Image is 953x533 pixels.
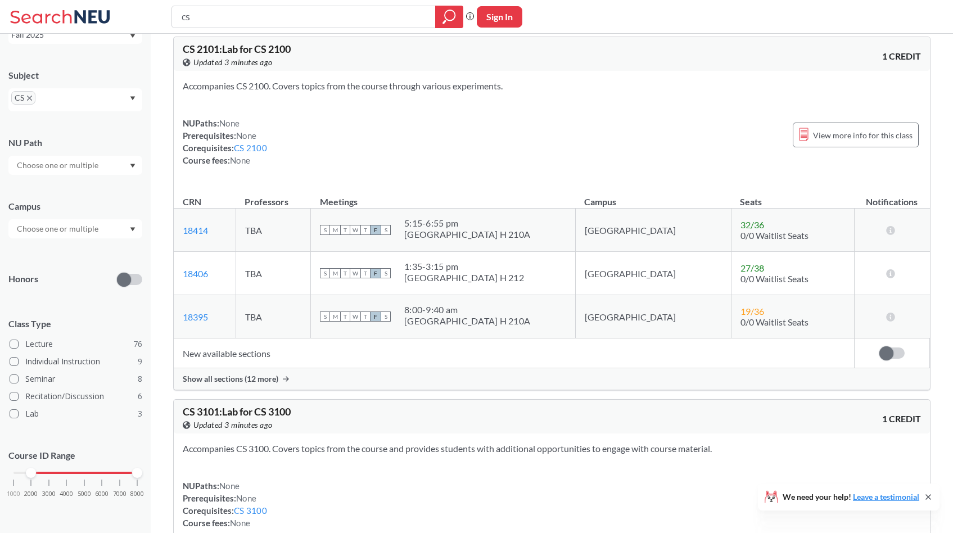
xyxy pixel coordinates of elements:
[575,295,731,338] td: [GEOGRAPHIC_DATA]
[219,481,240,491] span: None
[435,6,463,28] div: magnifying glass
[138,408,142,420] span: 3
[371,268,381,278] span: F
[10,389,142,404] label: Recitation/Discussion
[11,222,106,236] input: Choose one or multiple
[219,118,240,128] span: None
[95,491,109,497] span: 6000
[8,273,38,286] p: Honors
[575,184,731,209] th: Campus
[330,311,340,322] span: M
[8,219,142,238] div: Dropdown arrow
[8,200,142,213] div: Campus
[740,219,764,230] span: 32 / 36
[8,26,142,44] div: Fall 2025Dropdown arrow
[133,338,142,350] span: 76
[740,263,764,273] span: 27 / 38
[138,390,142,403] span: 6
[8,156,142,175] div: Dropdown arrow
[130,34,136,38] svg: Dropdown arrow
[813,128,913,142] span: View more info for this class
[138,355,142,368] span: 9
[320,225,330,235] span: S
[350,311,360,322] span: W
[360,225,371,235] span: T
[350,225,360,235] span: W
[183,225,208,236] a: 18414
[11,29,129,41] div: Fall 2025
[8,449,142,462] p: Course ID Range
[381,268,391,278] span: S
[130,491,144,497] span: 8000
[183,80,921,92] section: Accompanies CS 2100. Covers topics from the course through various experiments.
[42,491,56,497] span: 3000
[236,130,256,141] span: None
[404,315,530,327] div: [GEOGRAPHIC_DATA] H 210A
[340,311,350,322] span: T
[230,518,250,528] span: None
[330,268,340,278] span: M
[320,268,330,278] span: S
[236,209,311,252] td: TBA
[11,91,35,105] span: CSX to remove pill
[853,492,919,502] a: Leave a testimonial
[404,229,530,240] div: [GEOGRAPHIC_DATA] H 210A
[404,304,530,315] div: 8:00 - 9:40 am
[7,491,20,497] span: 1000
[311,184,576,209] th: Meetings
[230,155,250,165] span: None
[854,184,929,209] th: Notifications
[10,337,142,351] label: Lecture
[24,491,38,497] span: 2000
[477,6,522,28] button: Sign In
[78,491,91,497] span: 5000
[130,227,136,232] svg: Dropdown arrow
[360,268,371,278] span: T
[882,413,921,425] span: 1 CREDIT
[234,505,267,516] a: CS 3100
[138,373,142,385] span: 8
[404,218,530,229] div: 5:15 - 6:55 pm
[381,225,391,235] span: S
[404,272,524,283] div: [GEOGRAPHIC_DATA] H 212
[180,7,427,26] input: Class, professor, course number, "phrase"
[236,295,311,338] td: TBA
[404,261,524,272] div: 1:35 - 3:15 pm
[183,405,291,418] span: CS 3101 : Lab for CS 3100
[183,311,208,322] a: 18395
[740,230,809,241] span: 0/0 Waitlist Seats
[183,43,291,55] span: CS 2101 : Lab for CS 2100
[60,491,73,497] span: 4000
[783,493,919,501] span: We need your help!
[193,419,273,431] span: Updated 3 minutes ago
[8,318,142,330] span: Class Type
[236,252,311,295] td: TBA
[340,225,350,235] span: T
[130,164,136,168] svg: Dropdown arrow
[442,9,456,25] svg: magnifying glass
[371,225,381,235] span: F
[27,96,32,101] svg: X to remove pill
[8,137,142,149] div: NU Path
[183,480,267,529] div: NUPaths: Prerequisites: Corequisites: Course fees:
[350,268,360,278] span: W
[113,491,127,497] span: 7000
[174,338,854,368] td: New available sections
[731,184,854,209] th: Seats
[371,311,381,322] span: F
[183,268,208,279] a: 18406
[183,117,267,166] div: NUPaths: Prerequisites: Corequisites: Course fees:
[130,96,136,101] svg: Dropdown arrow
[183,196,201,208] div: CRN
[183,374,278,384] span: Show all sections (12 more)
[193,56,273,69] span: Updated 3 minutes ago
[236,493,256,503] span: None
[174,368,930,390] div: Show all sections (12 more)
[8,88,142,111] div: CSX to remove pillDropdown arrow
[11,159,106,172] input: Choose one or multiple
[10,372,142,386] label: Seminar
[236,184,311,209] th: Professors
[234,143,267,153] a: CS 2100
[340,268,350,278] span: T
[882,50,921,62] span: 1 CREDIT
